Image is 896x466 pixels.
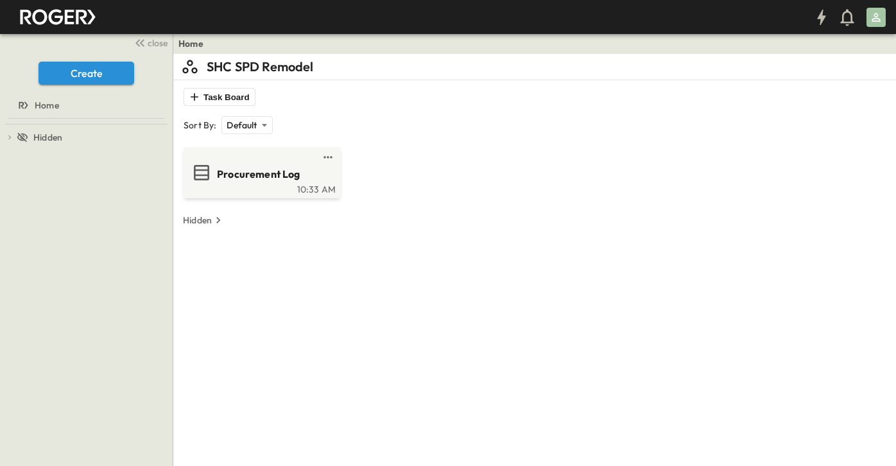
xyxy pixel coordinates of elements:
button: Hidden [178,211,230,229]
span: close [148,37,168,49]
p: Sort By: [184,119,216,132]
span: Hidden [33,131,62,144]
a: Home [3,96,168,114]
span: Home [35,99,59,112]
button: Task Board [184,88,255,106]
p: Hidden [183,214,212,227]
button: close [129,33,170,51]
a: 10:33 AM [186,183,336,193]
a: Home [178,37,203,50]
button: Create [39,62,134,85]
button: test [320,150,336,165]
a: Procurement Log [186,162,336,183]
div: Default [221,116,272,134]
p: Default [227,119,257,132]
p: SHC SPD Remodel [207,58,314,76]
span: Procurement Log [217,167,300,182]
nav: breadcrumbs [178,37,211,50]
